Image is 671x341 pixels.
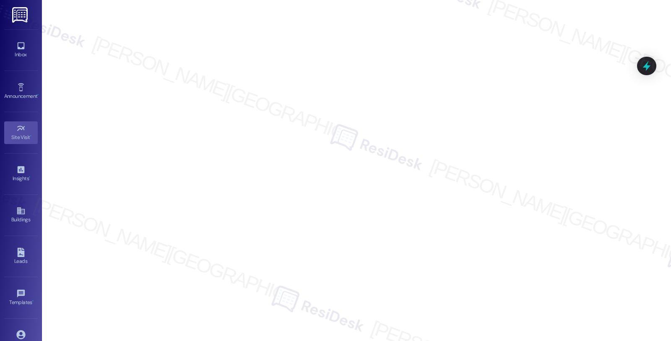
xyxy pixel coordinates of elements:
[29,174,30,180] span: •
[32,298,34,304] span: •
[4,39,38,61] a: Inbox
[12,7,29,23] img: ResiDesk Logo
[4,121,38,144] a: Site Visit •
[4,204,38,226] a: Buildings
[4,163,38,185] a: Insights •
[37,92,39,98] span: •
[4,286,38,309] a: Templates •
[30,133,31,139] span: •
[4,245,38,268] a: Leads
